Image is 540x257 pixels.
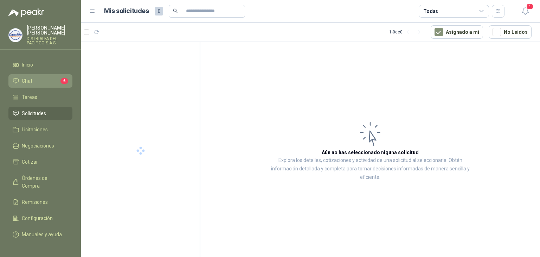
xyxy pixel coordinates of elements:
h3: Aún no has seleccionado niguna solicitud [322,149,419,156]
p: DISTRIALFA DEL PACIFICO S.A.S. [27,37,72,45]
h1: Mis solicitudes [104,6,149,16]
a: Solicitudes [8,107,72,120]
span: 4 [526,3,534,10]
img: Logo peakr [8,8,44,17]
span: Tareas [22,93,37,101]
button: 4 [519,5,532,18]
a: Manuales y ayuda [8,228,72,241]
span: 0 [155,7,163,15]
div: Todas [423,7,438,15]
a: Tareas [8,90,72,104]
span: Manuales y ayuda [22,231,62,238]
button: No Leídos [489,25,532,39]
span: Cotizar [22,158,38,166]
a: Órdenes de Compra [8,171,72,193]
img: Company Logo [9,29,22,42]
p: [PERSON_NAME] [PERSON_NAME] [27,25,72,35]
a: Inicio [8,58,72,71]
span: search [173,8,178,13]
a: Configuración [8,212,72,225]
div: 1 - 0 de 0 [389,26,425,38]
span: 6 [60,78,68,84]
span: Órdenes de Compra [22,174,66,190]
p: Explora los detalles, cotizaciones y actividad de una solicitud al seleccionarla. Obtén informaci... [271,156,470,182]
span: Chat [22,77,32,85]
span: Remisiones [22,198,48,206]
span: Configuración [22,214,53,222]
a: Chat6 [8,74,72,88]
span: Negociaciones [22,142,54,150]
span: Inicio [22,61,33,69]
span: Solicitudes [22,109,46,117]
a: Licitaciones [8,123,72,136]
a: Negociaciones [8,139,72,152]
span: Licitaciones [22,126,48,133]
a: Cotizar [8,155,72,169]
a: Remisiones [8,195,72,209]
button: Asignado a mi [431,25,483,39]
